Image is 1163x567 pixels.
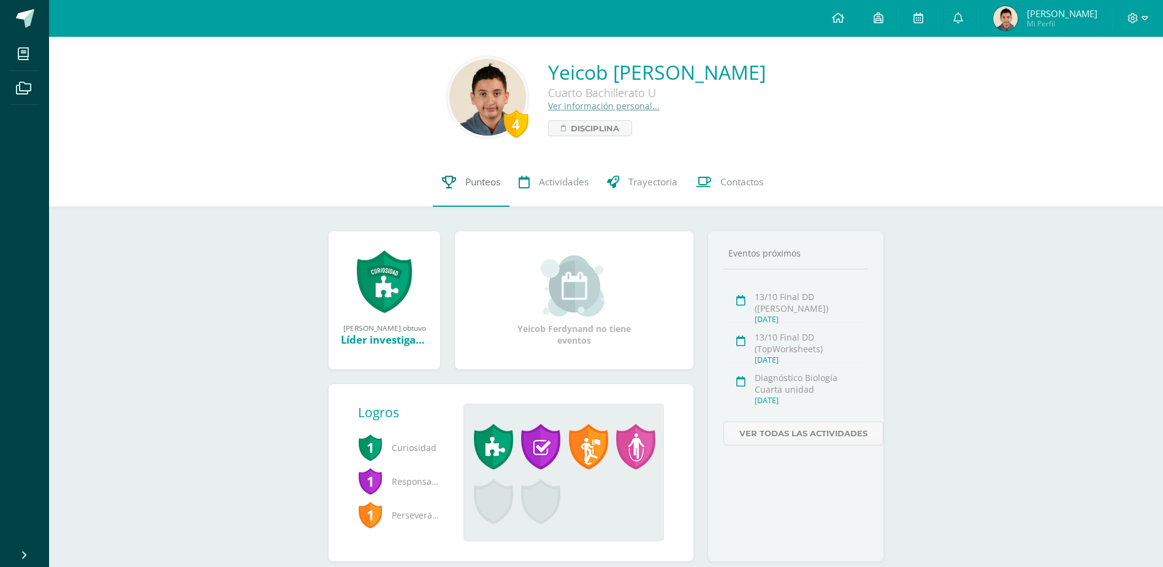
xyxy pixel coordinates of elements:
[509,158,598,207] a: Actividades
[571,121,619,136] span: Disciplina
[548,100,660,112] a: Ver información personal...
[687,158,772,207] a: Contactos
[755,355,864,365] div: [DATE]
[755,331,864,355] div: 13/10 Final DD (TopWorksheets)
[720,175,763,188] span: Contactos
[358,433,383,461] span: 1
[1027,7,1097,20] span: [PERSON_NAME]
[513,255,636,346] div: Yeicob Ferdynand no tiene eventos
[598,158,687,207] a: Trayectoria
[358,465,444,498] span: Responsabilidad
[358,498,444,532] span: Perseverancia
[358,467,383,495] span: 1
[723,422,883,445] a: Ver todas las actividades
[465,175,500,188] span: Punteos
[548,85,766,100] div: Cuarto Bachillerato U
[755,291,864,314] div: 13/10 Final DD ([PERSON_NAME])
[548,120,632,136] a: Disciplina
[723,247,868,259] div: Eventos próximos
[341,323,428,333] div: [PERSON_NAME] obtuvo
[755,395,864,406] div: [DATE]
[628,175,677,188] span: Trayectoria
[504,110,528,138] div: 4
[548,59,766,85] a: Yeicob [PERSON_NAME]
[433,158,509,207] a: Punteos
[755,314,864,325] div: [DATE]
[449,59,526,136] img: 1e037f313c714389b37107122bdd09a7.png
[993,6,1018,31] img: 572862d19bee68d10ba56680a31d7164.png
[755,372,864,395] div: Diagnóstico Biología Cuarta unidad
[358,404,454,421] div: Logros
[358,501,383,529] span: 1
[539,175,589,188] span: Actividades
[541,255,608,317] img: event_small.png
[1027,18,1097,29] span: Mi Perfil
[358,431,444,465] span: Curiosidad
[341,333,428,347] div: Líder investigador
